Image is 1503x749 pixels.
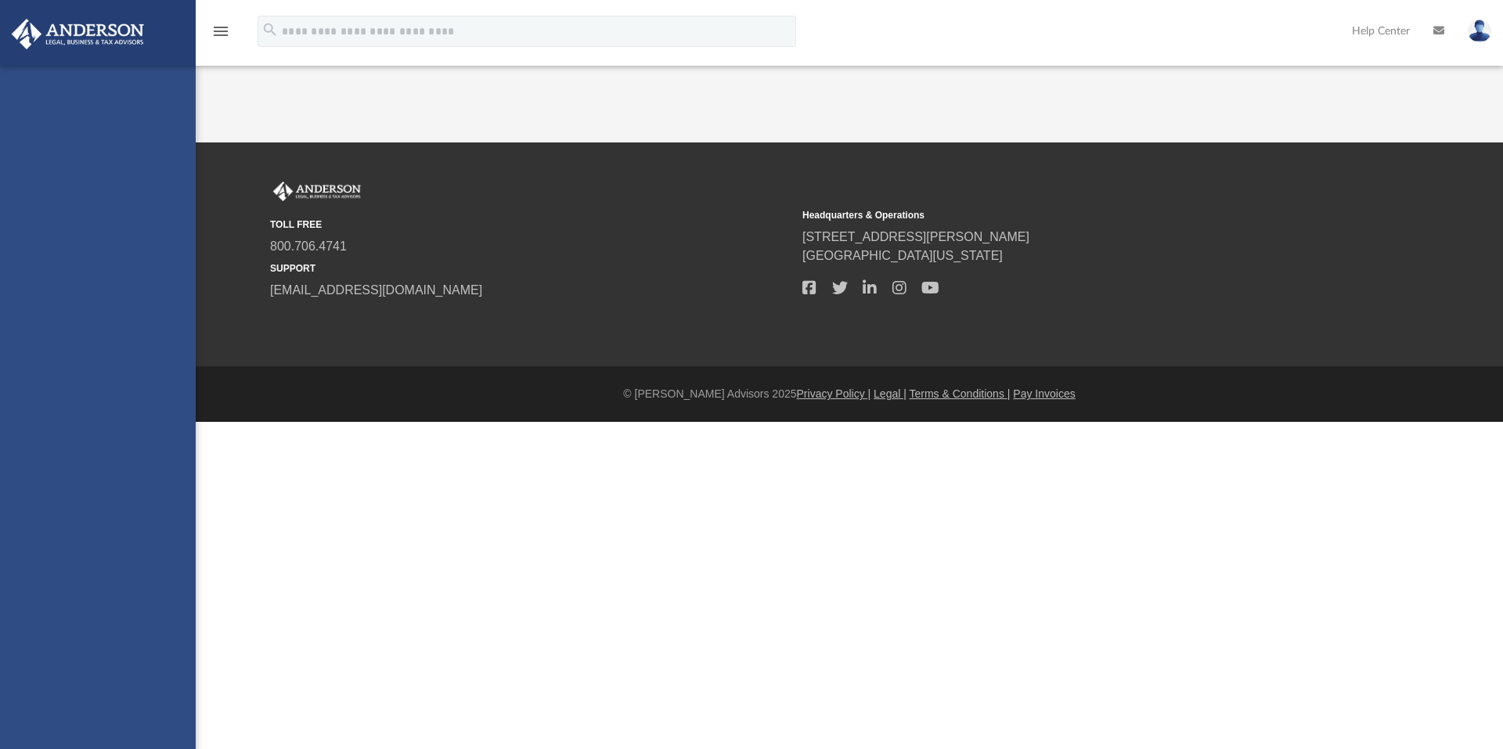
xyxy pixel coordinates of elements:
a: menu [211,30,230,41]
small: TOLL FREE [270,218,791,232]
i: menu [211,22,230,41]
a: [EMAIL_ADDRESS][DOMAIN_NAME] [270,283,482,297]
img: Anderson Advisors Platinum Portal [7,19,149,49]
a: 800.706.4741 [270,239,347,253]
div: © [PERSON_NAME] Advisors 2025 [196,386,1503,402]
a: [STREET_ADDRESS][PERSON_NAME] [802,230,1029,243]
a: Legal | [874,387,906,400]
a: Pay Invoices [1013,387,1075,400]
small: Headquarters & Operations [802,208,1324,222]
a: Terms & Conditions | [910,387,1011,400]
a: Privacy Policy | [797,387,871,400]
small: SUPPORT [270,261,791,275]
a: [GEOGRAPHIC_DATA][US_STATE] [802,249,1003,262]
img: Anderson Advisors Platinum Portal [270,182,364,202]
i: search [261,21,279,38]
img: User Pic [1468,20,1491,42]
